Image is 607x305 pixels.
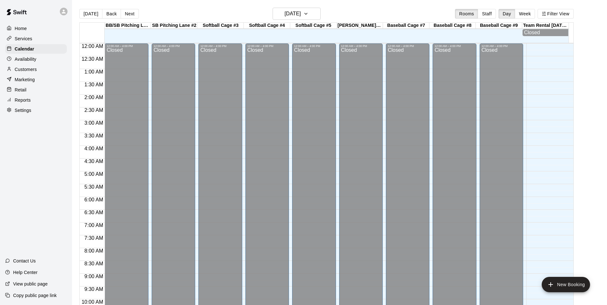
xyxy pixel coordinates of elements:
button: Staff [478,9,496,19]
div: 12:00 AM – 4:00 PM [294,44,334,48]
div: 12:00 AM – 4:00 PM [154,44,193,48]
span: 10:00 AM [80,299,105,305]
p: Availability [15,56,36,62]
span: 9:30 AM [83,286,105,292]
a: Reports [5,95,67,105]
span: 4:00 AM [83,146,105,151]
p: Services [15,35,32,42]
span: 4:30 AM [83,159,105,164]
span: 6:30 AM [83,210,105,215]
a: Availability [5,54,67,64]
p: Reports [15,97,31,103]
div: Closed [524,30,567,35]
div: Baseball Cage #7 [383,23,429,29]
span: 2:00 AM [83,95,105,100]
div: Team Rental [DATE] Special (2 Hours) [522,23,569,29]
button: Day [499,9,515,19]
div: [PERSON_NAME] #6 [337,23,383,29]
a: Marketing [5,75,67,84]
span: 1:30 AM [83,82,105,87]
span: 6:00 AM [83,197,105,202]
div: Softball Cage #4 [244,23,290,29]
div: SB Pitching Lane #2 [151,23,197,29]
span: 3:00 AM [83,120,105,126]
span: 1:00 AM [83,69,105,74]
button: Next [121,9,139,19]
button: add [542,277,590,292]
div: 12:00 AM – 4:00 PM [482,44,521,48]
div: 12:00 AM – 4:00 PM [435,44,474,48]
button: [DATE] [273,8,321,20]
p: Customers [15,66,37,73]
div: 12:00 AM – 4:00 PM [388,44,427,48]
a: Calendar [5,44,67,54]
div: Softball Cage #5 [290,23,337,29]
a: Customers [5,65,67,74]
div: BB/SB Pitching Lane #1 [105,23,151,29]
p: Retail [15,87,27,93]
a: Services [5,34,67,43]
a: Settings [5,106,67,115]
button: Rooms [455,9,478,19]
span: 12:30 AM [80,56,105,62]
span: 7:30 AM [83,235,105,241]
span: 12:00 AM [80,43,105,49]
div: Baseball Cage #8 [429,23,476,29]
p: Calendar [15,46,34,52]
div: 12:00 AM – 4:00 PM [247,44,287,48]
button: Filter View [538,9,573,19]
p: Home [15,25,27,32]
h6: [DATE] [284,9,301,18]
span: 5:30 AM [83,184,105,190]
span: 8:30 AM [83,261,105,266]
div: 12:00 AM – 4:00 PM [341,44,381,48]
button: [DATE] [79,9,102,19]
div: 12:00 AM – 4:00 PM [200,44,240,48]
span: 8:00 AM [83,248,105,254]
a: Retail [5,85,67,95]
p: Help Center [13,269,37,276]
span: 3:30 AM [83,133,105,138]
p: Settings [15,107,31,113]
p: Copy public page link [13,292,57,299]
p: View public page [13,281,48,287]
button: Week [515,9,535,19]
p: Marketing [15,76,35,83]
span: 9:00 AM [83,274,105,279]
div: Softball Cage #3 [197,23,244,29]
div: Baseball Cage #9 [476,23,522,29]
a: Home [5,24,67,33]
button: Back [102,9,121,19]
p: Contact Us [13,258,36,264]
span: 7:00 AM [83,223,105,228]
span: 5:00 AM [83,171,105,177]
span: 2:30 AM [83,107,105,113]
div: 12:00 AM – 4:00 PM [107,44,146,48]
